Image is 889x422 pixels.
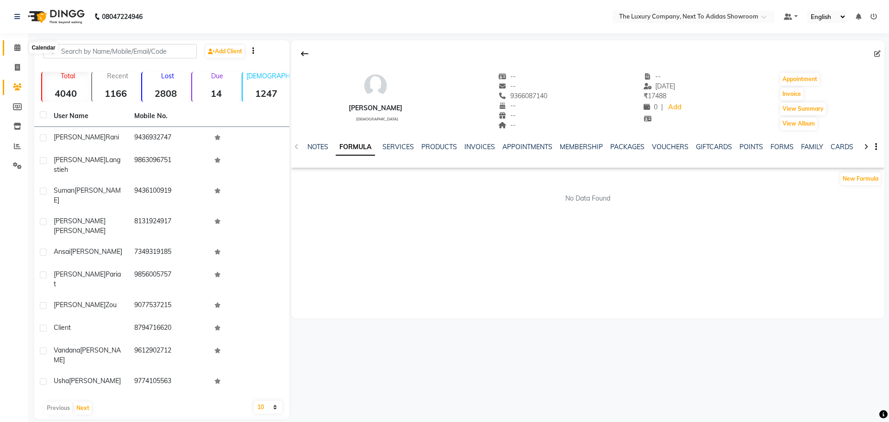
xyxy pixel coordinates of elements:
[129,317,209,340] td: 8794716620
[801,143,823,151] a: FAMILY
[382,143,414,151] a: SERVICES
[502,143,552,151] a: APPOINTMENTS
[129,180,209,211] td: 9436100919
[644,92,666,100] span: 17488
[307,143,328,151] a: NOTES
[54,377,69,385] span: Usha
[70,247,122,256] span: [PERSON_NAME]
[291,194,884,203] div: No Data Found
[54,186,121,204] span: [PERSON_NAME]
[840,172,881,185] button: New Formula
[349,103,402,113] div: [PERSON_NAME]
[780,73,820,86] button: Appointment
[74,402,92,415] button: Next
[499,72,516,81] span: --
[667,101,683,114] a: Add
[780,117,817,130] button: View Album
[696,143,732,151] a: GIFTCARDS
[54,301,106,309] span: [PERSON_NAME]
[106,133,119,141] span: Rani
[192,88,239,99] strong: 14
[610,143,645,151] a: PACKAGES
[770,143,794,151] a: FORMS
[560,143,603,151] a: MEMBERSHIP
[499,101,516,110] span: --
[499,82,516,90] span: --
[54,346,121,364] span: [PERSON_NAME]
[129,241,209,264] td: 7349319185
[142,88,189,99] strong: 2808
[54,156,106,164] span: [PERSON_NAME]
[129,106,209,127] th: Mobile No.
[644,72,661,81] span: --
[295,45,314,63] div: Back to Client
[499,121,516,129] span: --
[194,72,239,80] p: Due
[421,143,457,151] a: PRODUCTS
[644,103,657,111] span: 0
[129,150,209,180] td: 9863096751
[24,4,87,30] img: logo
[780,102,826,115] button: View Summary
[48,106,129,127] th: User Name
[54,247,70,256] span: Ansai
[92,88,139,99] strong: 1166
[739,143,763,151] a: POINTS
[146,72,189,80] p: Lost
[499,111,516,120] span: --
[129,127,209,150] td: 9436932747
[362,72,389,100] img: avatar
[96,72,139,80] p: Recent
[129,264,209,295] td: 9856005757
[54,270,106,278] span: [PERSON_NAME]
[69,377,121,385] span: [PERSON_NAME]
[206,45,244,58] a: Add Client
[644,92,648,100] span: ₹
[43,44,197,58] input: Search by Name/Mobile/Email/Code
[42,88,89,99] strong: 4040
[780,88,803,101] button: Invoice
[129,340,209,371] td: 9612902712
[54,217,106,225] span: [PERSON_NAME]
[54,186,75,195] span: Suman
[54,133,106,141] span: [PERSON_NAME]
[129,211,209,241] td: 8131924917
[644,82,676,90] span: [DATE]
[464,143,495,151] a: INVOICES
[46,72,89,80] p: Total
[54,346,80,354] span: Vandana
[356,117,398,121] span: [DEMOGRAPHIC_DATA]
[246,72,290,80] p: [DEMOGRAPHIC_DATA]
[652,143,689,151] a: VOUCHERS
[129,371,209,393] td: 9774105563
[54,227,106,235] span: [PERSON_NAME]
[831,143,853,151] a: CARDS
[54,323,71,332] span: Client
[106,301,117,309] span: Zou
[129,295,209,317] td: 9077537215
[243,88,290,99] strong: 1247
[336,139,375,156] a: FORMULA
[29,42,57,53] div: Calendar
[661,102,663,112] span: |
[499,92,548,100] span: 9366087140
[102,4,143,30] b: 08047224946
